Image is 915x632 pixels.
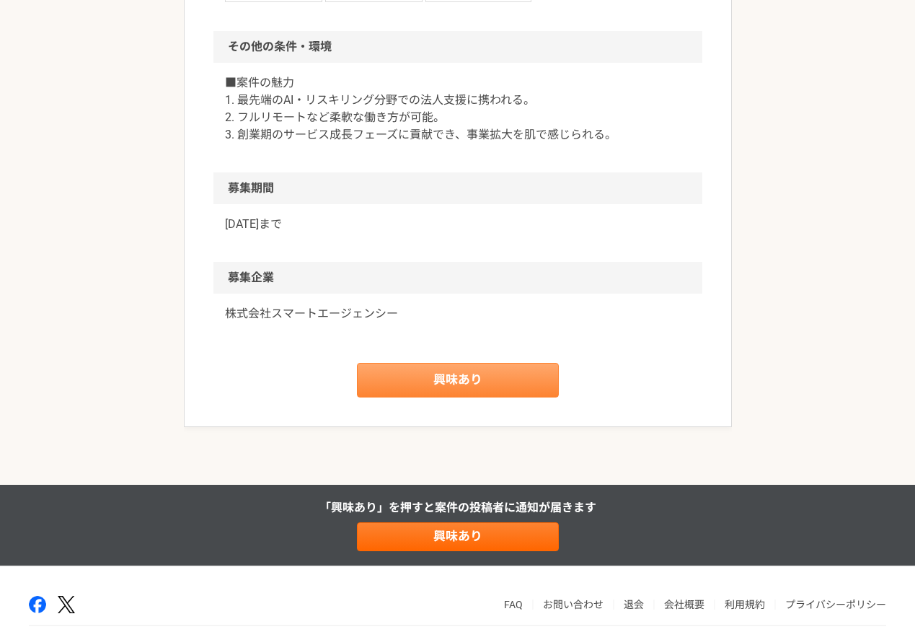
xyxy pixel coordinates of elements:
[624,599,644,610] a: 退会
[225,305,691,322] a: 株式会社スマートエージェンシー
[725,599,765,610] a: 利用規約
[357,363,559,398] a: 興味あり
[213,262,702,294] h2: 募集企業
[29,596,46,613] img: facebook-2adfd474.png
[664,599,704,610] a: 会社概要
[213,172,702,204] h2: 募集期間
[213,31,702,63] h2: その他の条件・環境
[357,522,559,551] a: 興味あり
[543,599,604,610] a: お問い合わせ
[225,74,691,144] p: ■案件の魅力 1. 最先端のAI・リスキリング分野での法人支援に携われる。 2. フルリモートなど柔軟な働き方が可能。 3. 創業期のサービス成長フェーズに貢献でき、事業拡大を肌で感じられる。
[225,216,691,233] p: [DATE]まで
[504,599,523,610] a: FAQ
[319,499,596,517] p: 「興味あり」を押すと 案件の投稿者に通知が届きます
[58,596,75,614] img: x-391a3a86.png
[785,599,886,610] a: プライバシーポリシー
